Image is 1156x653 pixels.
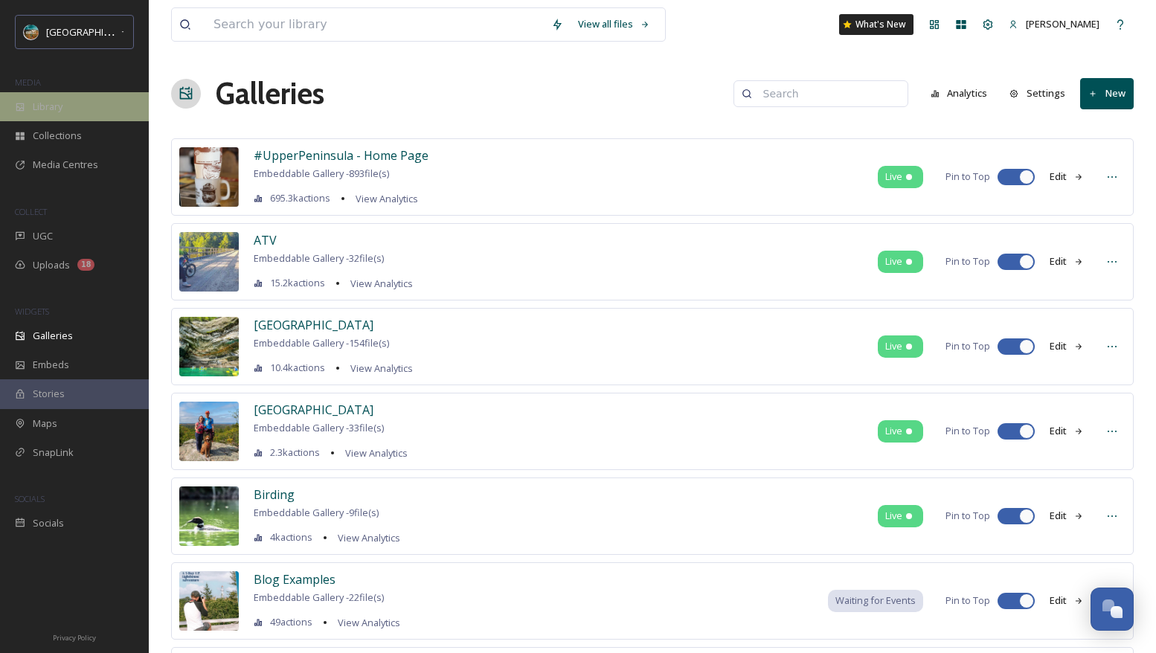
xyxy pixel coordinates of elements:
span: Embeddable Gallery - 154 file(s) [254,336,389,350]
button: Analytics [923,79,995,108]
span: Embeddable Gallery - 9 file(s) [254,506,379,519]
span: Embeddable Gallery - 893 file(s) [254,167,389,180]
div: 18 [77,259,94,271]
button: Open Chat [1091,588,1134,631]
span: View Analytics [350,361,413,375]
span: Embeddable Gallery - 32 file(s) [254,251,384,265]
span: WIDGETS [15,306,49,317]
span: Library [33,100,62,114]
span: 10.4k actions [270,361,325,375]
span: SOCIALS [15,493,45,504]
img: 27f24e30-d254-4c69-a27f-5593831f9fa1.jpg [179,232,239,292]
img: bd0779d1-d175-4e56-bfc9-5f7f07bcba89.jpg [179,317,239,376]
img: a838df16-db20-49a0-ab27-76294e27475e.jpg [179,402,239,461]
span: UGC [33,229,53,243]
span: Galleries [33,329,73,343]
span: Privacy Policy [53,633,96,643]
button: Edit [1042,586,1091,615]
span: Live [885,254,902,268]
span: Pin to Top [945,424,990,438]
span: 15.2k actions [270,276,325,290]
button: Edit [1042,247,1091,276]
span: 2.3k actions [270,445,320,460]
span: Media Centres [33,158,98,172]
img: 439b400f-dea2-4787-8f13-a05aed760df1.jpg [179,147,239,207]
span: [GEOGRAPHIC_DATA] [254,402,373,418]
span: View Analytics [356,192,418,205]
button: Edit [1042,332,1091,361]
span: Waiting for Events [835,594,916,608]
span: Blog Examples [254,571,335,588]
span: COLLECT [15,206,47,217]
input: Search your library [206,8,544,41]
button: New [1080,78,1134,109]
span: View Analytics [350,277,413,290]
a: Settings [1002,79,1080,108]
a: View all files [571,10,658,39]
a: What's New [839,14,913,35]
a: View Analytics [330,529,400,547]
span: Pin to Top [945,594,990,608]
span: Pin to Top [945,339,990,353]
a: View Analytics [330,614,400,631]
span: Pin to Top [945,254,990,268]
span: Pin to Top [945,170,990,184]
span: [GEOGRAPHIC_DATA][US_STATE] [46,25,191,39]
a: View Analytics [343,359,413,377]
span: [PERSON_NAME] [1026,17,1099,30]
span: 4k actions [270,530,312,544]
span: SnapLink [33,445,74,460]
span: Embeddable Gallery - 33 file(s) [254,421,384,434]
span: Live [885,170,902,184]
button: Edit [1042,501,1091,530]
span: Live [885,509,902,523]
span: Live [885,424,902,438]
img: 899e3e4a-5ceb-465f-afef-6f06a0a4d142.jpg [179,571,239,631]
span: Embeddable Gallery - 22 file(s) [254,591,384,604]
span: Birding [254,486,295,503]
img: Snapsea%20Profile.jpg [24,25,39,39]
span: [GEOGRAPHIC_DATA] [254,317,373,333]
a: View Analytics [338,444,408,462]
input: Search [756,79,900,109]
button: Edit [1042,162,1091,191]
a: View Analytics [348,190,418,208]
span: Pin to Top [945,509,990,523]
span: View Analytics [338,616,400,629]
span: Stories [33,387,65,401]
span: 695.3k actions [270,191,330,205]
span: Maps [33,416,57,431]
span: 49 actions [270,615,312,629]
button: Settings [1002,79,1073,108]
a: View Analytics [343,274,413,292]
span: Embeds [33,358,69,372]
span: ATV [254,232,277,248]
span: Uploads [33,258,70,272]
a: Privacy Policy [53,628,96,646]
span: Live [885,339,902,353]
button: Edit [1042,416,1091,445]
img: c68c2a57-d1b5-4a17-a340-531ee61b4a6b.jpg [179,486,239,546]
a: [PERSON_NAME] [1001,10,1107,39]
span: View Analytics [345,446,408,460]
span: #UpperPeninsula - Home Page [254,147,428,164]
span: Collections [33,129,82,143]
a: Galleries [216,71,324,116]
span: Socials [33,516,64,530]
a: Analytics [923,79,1003,108]
span: MEDIA [15,77,41,88]
span: View Analytics [338,531,400,544]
